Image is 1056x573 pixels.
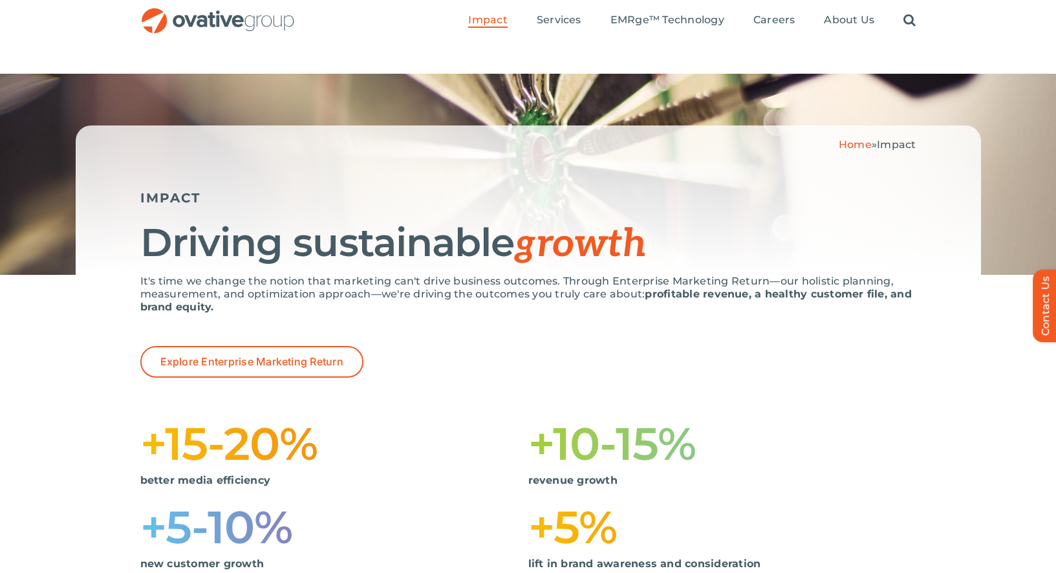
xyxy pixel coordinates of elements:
[537,14,581,28] a: Services
[140,346,363,378] a: Explore Enterprise Marketing Return
[468,14,507,28] a: Impact
[140,190,916,206] h5: IMPACT
[839,138,872,151] a: Home
[610,14,724,28] a: EMRge™ Technology
[753,14,795,27] span: Careers
[140,275,916,314] p: It's time we change the notion that marketing can't drive business outcomes. Through Enterprise M...
[140,222,916,265] h1: Driving sustainable
[528,474,618,486] strong: revenue growth
[839,138,916,151] span: »
[514,221,646,268] span: growth
[140,506,528,548] h1: +5-10%
[528,423,916,464] h1: +10-15%
[824,14,874,27] span: About Us
[160,356,343,368] span: Explore Enterprise Marketing Return
[528,557,761,570] strong: lift in brand awareness and consideration
[528,506,916,548] h1: +5%
[610,14,724,27] span: EMRge™ Technology
[753,14,795,28] a: Careers
[824,14,874,28] a: About Us
[140,474,271,486] strong: better media efficiency
[537,14,581,27] span: Services
[140,557,264,570] strong: new customer growth
[140,288,912,313] strong: profitable revenue, a healthy customer file, and brand equity.
[140,6,296,19] a: OG_Full_horizontal_RGB
[903,14,916,28] a: Search
[468,14,507,27] span: Impact
[140,423,528,464] h1: +15-20%
[877,138,916,151] span: Impact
